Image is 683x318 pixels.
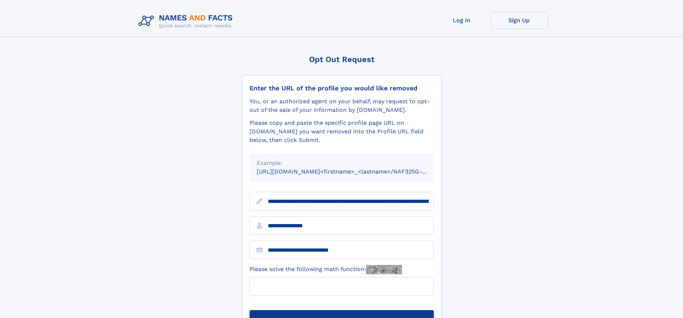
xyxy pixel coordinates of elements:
div: Example: [257,159,427,167]
img: Logo Names and Facts [136,11,239,31]
div: Please copy and paste the specific profile page URL on [DOMAIN_NAME] you want removed into the Pr... [250,119,434,144]
label: Please solve the following math function: [250,265,402,274]
div: Opt Out Request [242,55,441,64]
div: Enter the URL of the profile you would like removed [250,84,434,92]
a: Log In [433,11,490,29]
small: [URL][DOMAIN_NAME]<firstname>_<lastname>/NAF325G-xxxxxxxx [257,168,447,175]
div: You, or an authorized agent on your behalf, may request to opt-out of the sale of your informatio... [250,97,434,114]
a: Sign Up [490,11,548,29]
